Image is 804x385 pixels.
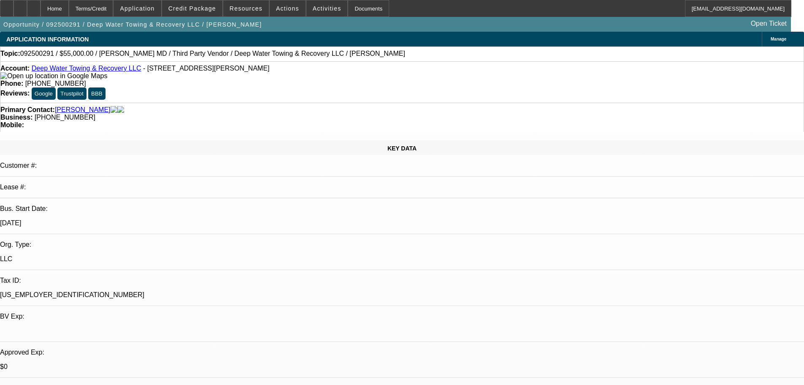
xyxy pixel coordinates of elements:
[230,5,263,12] span: Resources
[270,0,306,16] button: Actions
[0,121,24,128] strong: Mobile:
[114,0,161,16] button: Application
[162,0,222,16] button: Credit Package
[143,65,270,72] span: - [STREET_ADDRESS][PERSON_NAME]
[20,50,405,57] span: 092500291 / $55,000.00 / [PERSON_NAME] MD / Third Party Vendor / Deep Water Towing & Recovery LLC...
[88,87,106,100] button: BBB
[0,72,107,80] img: Open up location in Google Maps
[35,114,95,121] span: [PHONE_NUMBER]
[276,5,299,12] span: Actions
[117,106,124,114] img: linkedin-icon.png
[313,5,341,12] span: Activities
[55,106,111,114] a: [PERSON_NAME]
[771,37,786,41] span: Manage
[32,65,141,72] a: Deep Water Towing & Recovery LLC
[0,72,107,79] a: View Google Maps
[168,5,216,12] span: Credit Package
[0,106,55,114] strong: Primary Contact:
[120,5,154,12] span: Application
[0,90,30,97] strong: Reviews:
[3,21,262,28] span: Opportunity / 092500291 / Deep Water Towing & Recovery LLC / [PERSON_NAME]
[0,114,32,121] strong: Business:
[747,16,790,31] a: Open Ticket
[57,87,86,100] button: Trustpilot
[0,80,23,87] strong: Phone:
[387,145,417,152] span: KEY DATA
[25,80,86,87] span: [PHONE_NUMBER]
[6,36,89,43] span: APPLICATION INFORMATION
[306,0,348,16] button: Activities
[111,106,117,114] img: facebook-icon.png
[0,50,20,57] strong: Topic:
[0,65,30,72] strong: Account:
[32,87,56,100] button: Google
[223,0,269,16] button: Resources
